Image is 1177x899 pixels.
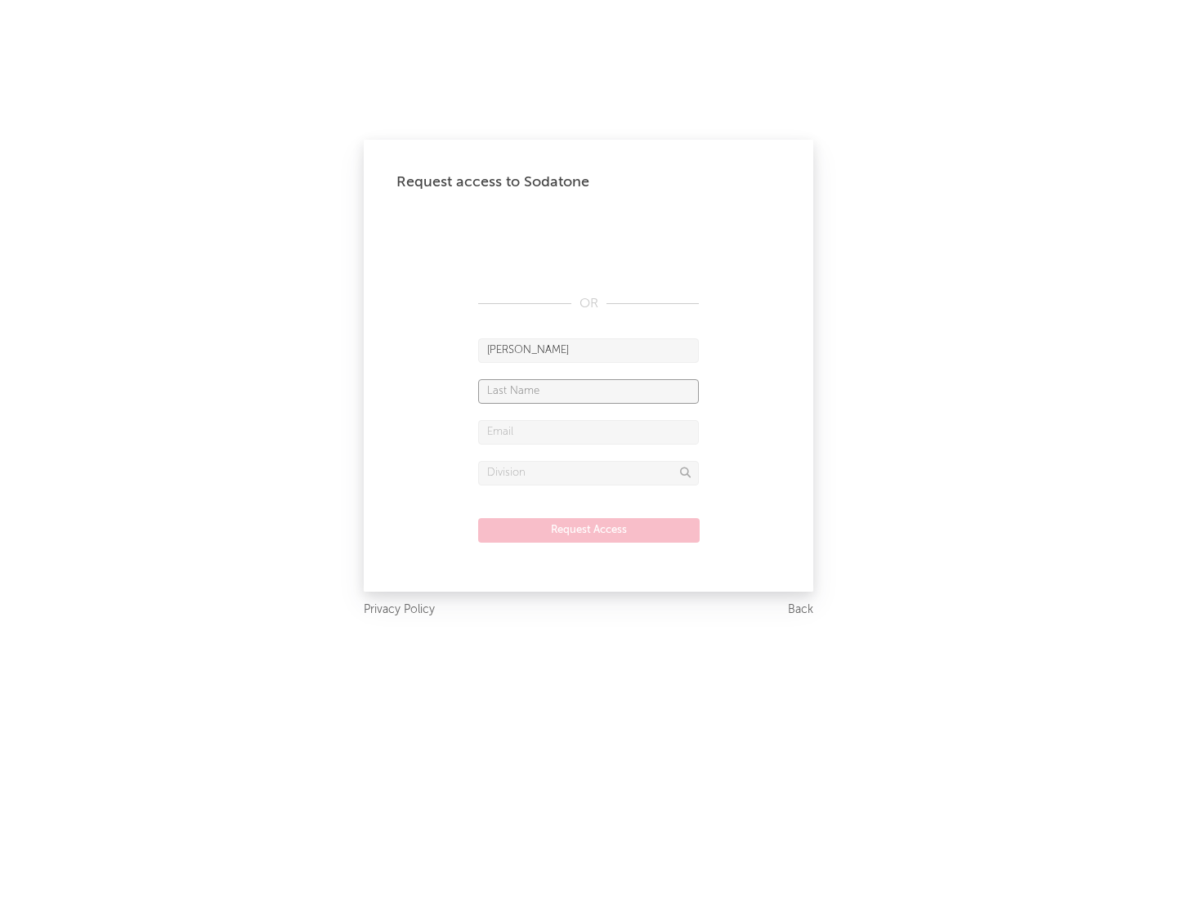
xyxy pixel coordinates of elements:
div: Request access to Sodatone [396,172,781,192]
input: Email [478,420,699,445]
input: First Name [478,338,699,363]
input: Division [478,461,699,485]
button: Request Access [478,518,700,543]
a: Privacy Policy [364,600,435,620]
a: Back [788,600,813,620]
input: Last Name [478,379,699,404]
div: OR [478,294,699,314]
